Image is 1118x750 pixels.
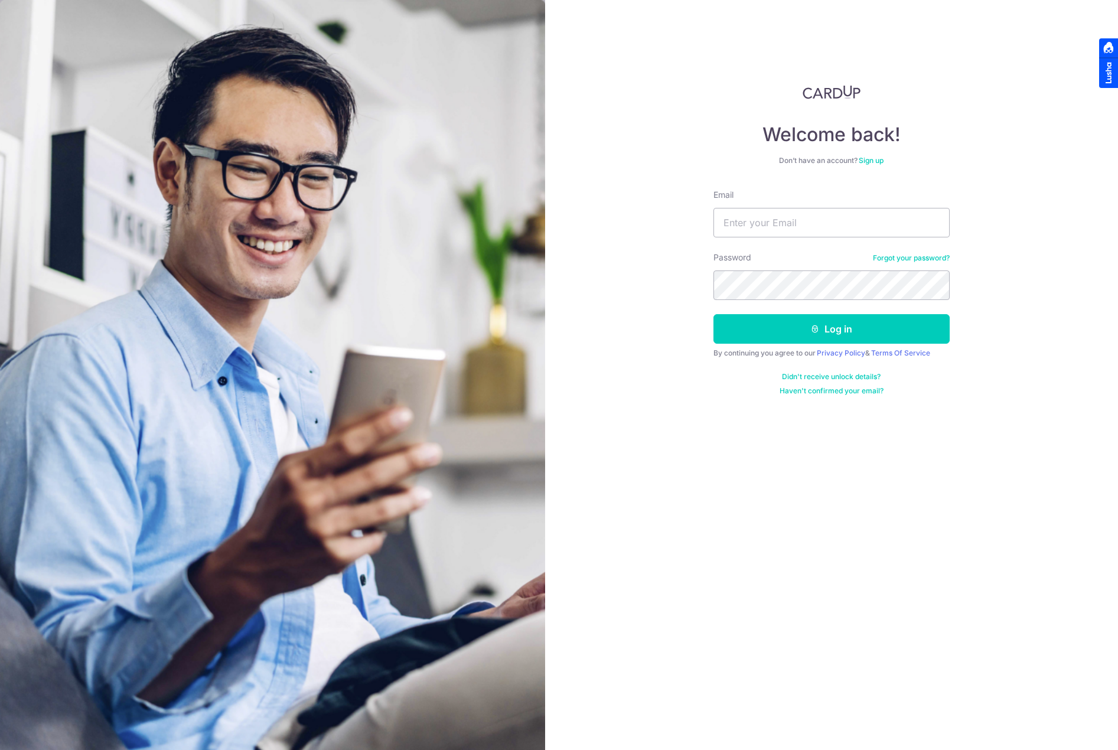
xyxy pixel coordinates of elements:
label: Email [713,189,734,201]
a: Sign up [859,156,884,165]
h4: Welcome back! [713,123,950,146]
div: Don’t have an account? [713,156,950,165]
div: By continuing you agree to our & [713,348,950,358]
button: Log in [713,314,950,344]
a: Didn't receive unlock details? [782,372,881,381]
a: Haven't confirmed your email? [780,386,884,396]
a: Terms Of Service [871,348,930,357]
input: Enter your Email [713,208,950,237]
a: Forgot your password? [873,253,950,263]
label: Password [713,252,751,263]
a: Privacy Policy [817,348,865,357]
img: CardUp Logo [803,85,860,99]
